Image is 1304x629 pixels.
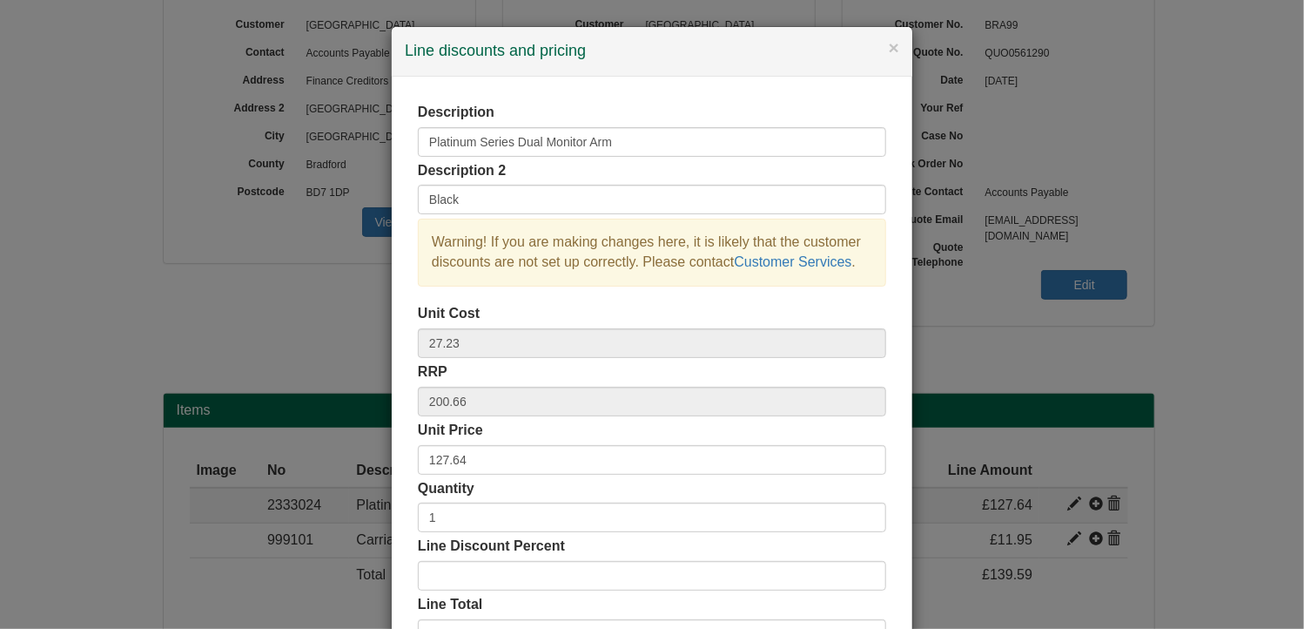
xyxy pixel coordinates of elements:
button: × [889,38,899,57]
h4: Line discounts and pricing [405,40,899,63]
label: Unit Price [418,421,483,441]
label: Quantity [418,479,474,499]
div: Warning! If you are making changes here, it is likely that the customer discounts are not set up ... [418,219,886,287]
label: Description [418,103,494,123]
label: Description 2 [418,161,506,181]
a: Customer Services [734,254,851,269]
label: Line Total [418,595,482,615]
label: Line Discount Percent [418,537,565,557]
label: Unit Cost [418,304,480,324]
label: RRP [418,362,447,382]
